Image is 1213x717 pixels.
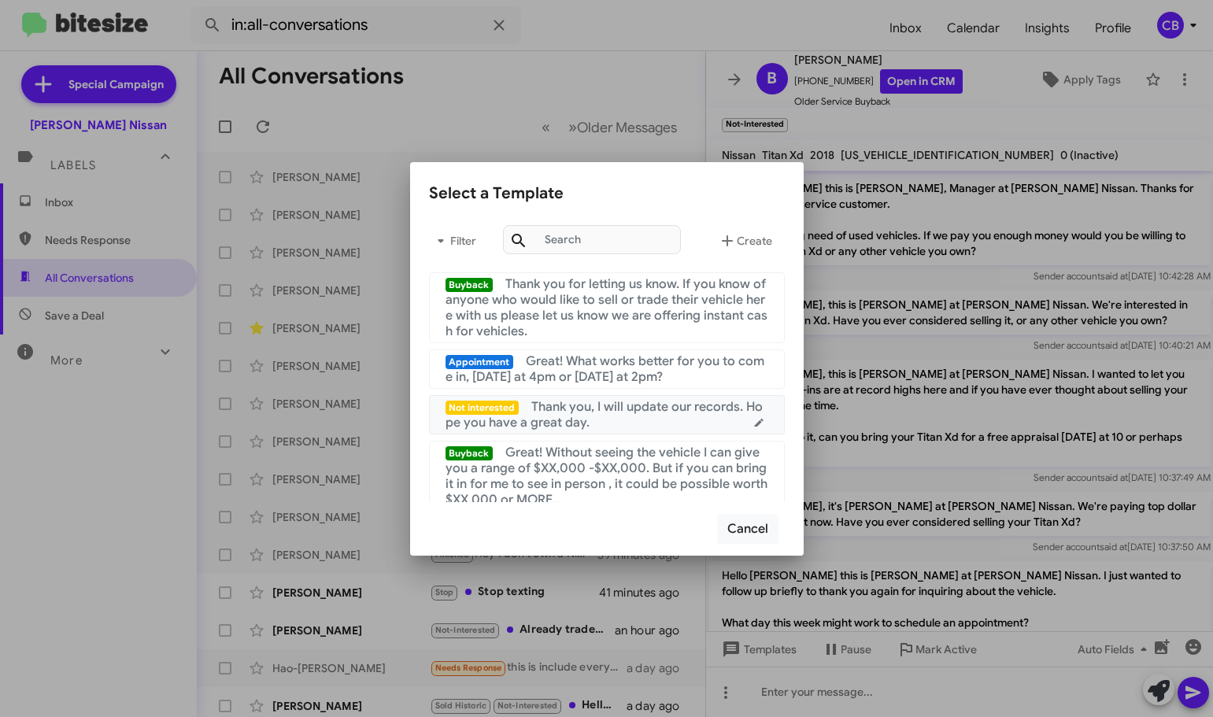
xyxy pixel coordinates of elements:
div: Select a Template [429,181,785,206]
button: Filter [429,222,479,260]
span: Buyback [446,278,494,292]
input: Search [503,225,681,254]
span: Filter [429,227,479,255]
button: Cancel [717,514,778,544]
button: Create [705,222,785,260]
span: Appointment [446,355,514,369]
span: Thank you for letting us know. If you know of anyone who would like to sell or trade their vehicl... [446,276,767,339]
span: Not interested [446,401,520,415]
span: Great! Without seeing the vehicle I can give you a range of $XX,000 -$XX,000. But if you can brin... [446,445,767,508]
span: Thank you, I will update our records. Hope you have a great day. [446,399,764,431]
span: Create [718,227,772,255]
span: Great! What works better for you to come in, [DATE] at 4pm or [DATE] at 2pm? [446,353,765,385]
span: Buyback [446,446,494,460]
